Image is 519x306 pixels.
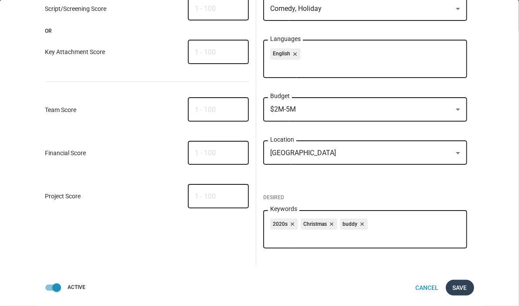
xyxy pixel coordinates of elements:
[263,194,467,201] div: Desired
[68,284,86,291] div: Active
[446,280,474,296] button: Save
[453,280,467,296] span: Save
[195,193,242,201] input: 1 - 100
[301,218,337,230] mat-chip: Christmas
[409,280,446,296] button: Cancel
[45,105,77,114] div: Team Score
[270,149,336,157] span: [GEOGRAPHIC_DATA]
[45,48,105,56] div: Key Attachment Score
[290,50,298,58] mat-icon: close
[270,105,296,113] span: $2M-5M
[270,4,322,13] span: Comedy, Holiday
[45,28,249,35] div: Or
[195,149,242,157] input: 1 - 100
[357,220,365,228] mat-icon: close
[45,149,86,157] div: Financial Score
[195,48,242,56] input: 1 - 100
[270,218,298,230] mat-chip: 2020s
[195,106,242,114] input: 1 - 100
[270,48,301,60] mat-chip: English
[45,4,107,13] div: Script/Screening Score
[416,280,439,296] span: Cancel
[340,218,368,230] mat-chip: buddy
[327,220,335,228] mat-icon: close
[195,5,242,13] input: 1 - 100
[45,192,81,201] div: Project Score
[288,220,295,228] mat-icon: close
